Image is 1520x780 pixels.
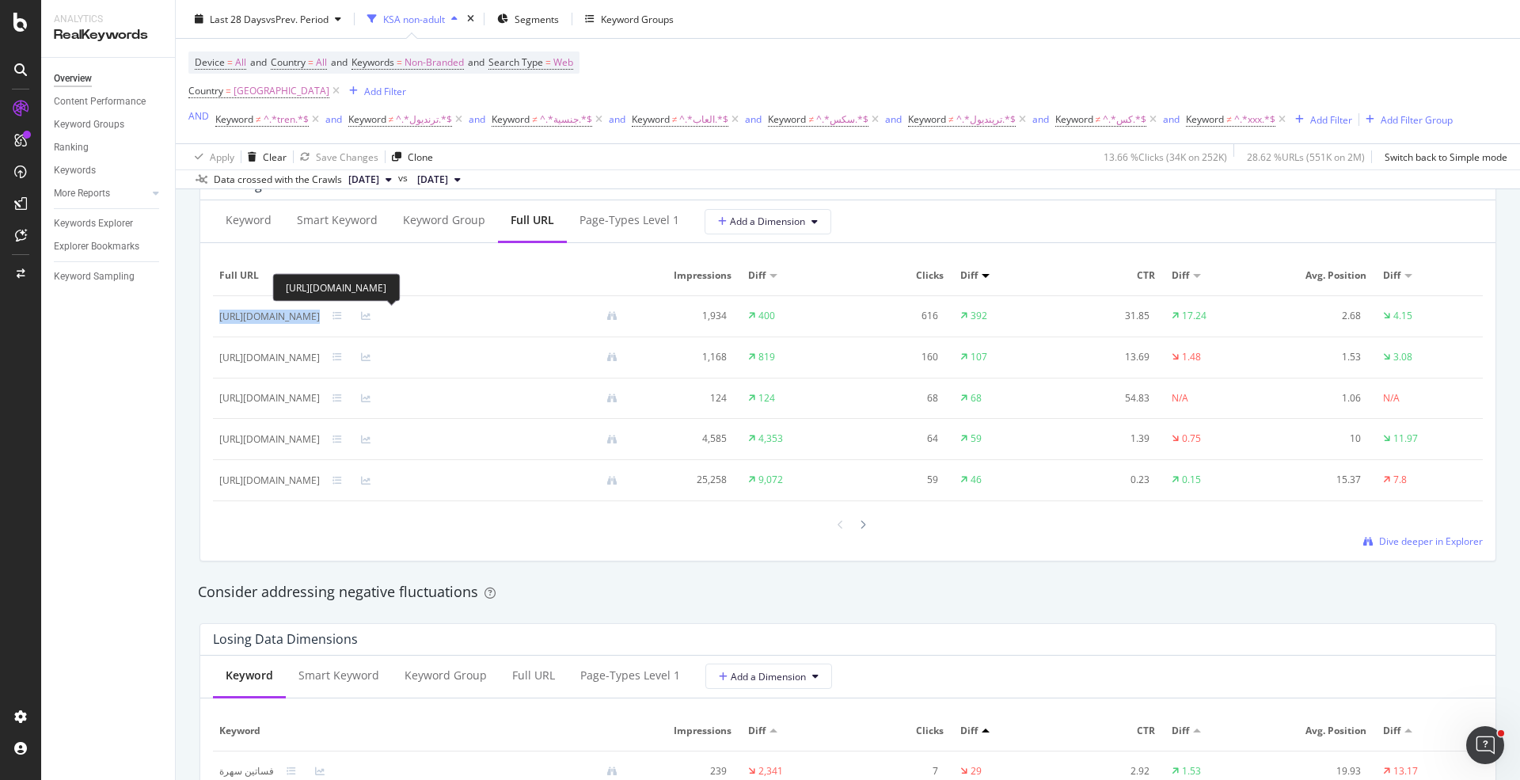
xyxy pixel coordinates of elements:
[643,724,732,738] span: Impressions
[1383,391,1400,405] div: N/A
[808,112,814,126] span: ≠
[643,268,732,283] span: Impressions
[464,11,477,27] div: times
[1032,112,1049,127] button: and
[266,12,329,25] span: vs Prev. Period
[745,112,762,127] button: and
[545,55,551,69] span: =
[971,764,982,778] div: 29
[1278,350,1362,364] div: 1.53
[1393,764,1418,778] div: 13.17
[325,112,342,127] button: and
[854,473,938,487] div: 59
[643,391,727,405] div: 124
[1278,764,1362,778] div: 19.93
[226,668,273,683] div: Keyword
[54,26,162,44] div: RealKeywords
[54,93,164,110] a: Content Performance
[219,268,626,283] span: Full URL
[643,309,727,323] div: 1,934
[316,51,327,74] span: All
[579,212,679,228] div: Page-Types Level 1
[54,70,164,87] a: Overview
[1385,150,1507,163] div: Switch back to Simple mode
[210,150,234,163] div: Apply
[609,112,625,126] div: and
[1381,112,1453,126] div: Add Filter Group
[54,238,164,255] a: Explorer Bookmarks
[389,112,394,126] span: ≠
[632,112,670,126] span: Keyword
[417,173,448,187] span: 2025 Sep. 12th
[854,764,938,778] div: 7
[219,724,626,738] span: Keyword
[469,112,485,126] div: and
[1182,764,1201,778] div: 1.53
[54,93,146,110] div: Content Performance
[511,212,554,228] div: Full URL
[241,144,287,169] button: Clear
[1278,309,1362,323] div: 2.68
[1226,112,1232,126] span: ≠
[758,350,775,364] div: 819
[188,109,209,123] div: AND
[1182,432,1201,446] div: 0.75
[219,474,320,488] div: [URL][DOMAIN_NAME]
[1383,268,1400,283] span: Diff
[758,309,775,323] div: 400
[1378,144,1507,169] button: Switch back to Simple mode
[672,112,678,126] span: ≠
[748,268,766,283] span: Diff
[308,55,313,69] span: =
[405,51,464,74] span: Non-Branded
[971,309,987,323] div: 392
[351,55,394,69] span: Keywords
[54,215,133,232] div: Keywords Explorer
[1278,473,1362,487] div: 15.37
[54,185,110,202] div: More Reports
[580,668,680,683] div: Page-Types Level 1
[960,724,978,738] span: Diff
[226,84,231,97] span: =
[386,144,433,169] button: Clone
[758,764,783,778] div: 2,341
[854,309,938,323] div: 616
[54,139,164,156] a: Ranking
[1359,110,1453,129] button: Add Filter Group
[1278,391,1362,405] div: 1.06
[294,144,378,169] button: Save Changes
[54,185,148,202] a: More Reports
[1278,268,1367,283] span: Avg. Position
[1163,112,1180,127] button: and
[54,13,162,26] div: Analytics
[316,150,378,163] div: Save Changes
[854,350,938,364] div: 160
[956,108,1016,131] span: ^.*ترينديول.*$
[643,473,727,487] div: 25,258
[227,55,233,69] span: =
[1182,309,1206,323] div: 17.24
[1066,724,1155,738] span: CTR
[758,391,775,405] div: 124
[214,173,342,187] div: Data crossed with the Crawls
[54,238,139,255] div: Explorer Bookmarks
[643,432,727,446] div: 4,585
[492,112,530,126] span: Keyword
[1310,112,1352,126] div: Add Filter
[971,391,982,405] div: 68
[408,150,433,163] div: Clone
[1104,150,1227,163] div: 13.66 % Clicks ( 34K on 252K )
[971,350,987,364] div: 107
[579,6,680,32] button: Keyword Groups
[398,171,411,185] span: vs
[1055,112,1093,126] span: Keyword
[235,51,246,74] span: All
[54,162,96,179] div: Keywords
[250,55,267,69] span: and
[1172,391,1188,405] div: N/A
[263,150,287,163] div: Clear
[540,108,592,131] span: ^.*جنسية.*$
[553,51,573,74] span: Web
[188,84,223,97] span: Country
[643,350,727,364] div: 1,168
